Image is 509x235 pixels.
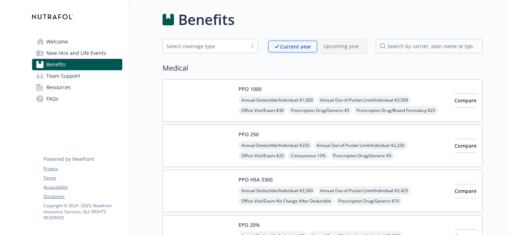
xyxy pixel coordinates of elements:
[32,70,122,82] a: Team Support
[317,186,411,195] span: Annual Out-of-Pocket Limit/Individual - $3,425
[43,175,122,181] a: Terms
[454,142,477,149] span: Compare
[43,193,122,200] a: Disclaimer
[238,221,260,229] button: EPO 20%
[354,106,438,115] span: Prescription Drug/Brand Formulary - $25
[238,186,316,195] span: Annual Deductible/Individual - $3,300
[454,188,477,194] span: Compare
[32,59,122,70] a: Benefits
[454,139,477,153] button: Compare
[238,196,334,205] span: Office Visit/Exam - No Charge After Deductible
[46,70,80,82] span: Team Support
[178,9,235,30] h1: Benefits
[238,96,316,104] span: Annual Deductible/Individual - $1,000
[454,97,477,104] span: Compare
[317,41,365,52] span: Upcoming year
[280,43,311,50] p: Current year
[238,106,287,115] span: Office Visit/Exam - $30
[43,165,122,172] a: Privacy
[32,47,122,59] a: New Hire and Life Events
[43,203,122,221] p: Copyright © 2024 - 2025 , Newfront Insurance Services, ALL RIGHTS RESERVED
[169,176,233,206] img: Anthem Blue Cross carrier logo
[46,36,68,47] span: Welcome
[314,141,407,150] span: Annual Out-of-Pocket Limit/Individual - $2,250
[32,36,122,47] a: Welcome
[238,141,312,150] span: Annual Deductible/Individual - $250
[288,151,329,160] span: Coinsurance - 10%
[238,85,262,93] button: PPO 1000
[46,82,71,93] span: Resources
[288,106,352,115] span: Prescription Drug/Generic - $5
[330,151,394,160] span: Prescription Drug/Generic - $5
[166,42,243,50] div: Select coverage type
[323,42,359,50] p: Upcoming year
[169,131,233,161] img: Anthem Blue Cross carrier logo
[43,184,122,190] a: Accessibility
[317,96,411,104] span: Annual Out-of-Pocket Limit/Individual - $3,500
[238,151,287,160] span: Office Visit/Exam - $20
[169,85,233,116] img: Anthem Blue Cross carrier logo
[46,47,106,59] span: New Hire and Life Events
[46,59,66,70] span: Benefits
[335,196,402,205] span: Prescription Drug/Generic - $10
[238,176,273,183] button: PPO HSA 3300
[46,93,58,104] span: FAQs
[163,63,483,73] h2: Medical
[32,82,122,93] a: Resources
[376,39,483,53] input: search by carrier, plan name or type
[32,93,122,104] a: FAQs
[238,131,259,138] button: PPO 250
[454,184,477,198] button: Compare
[454,93,477,108] button: Compare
